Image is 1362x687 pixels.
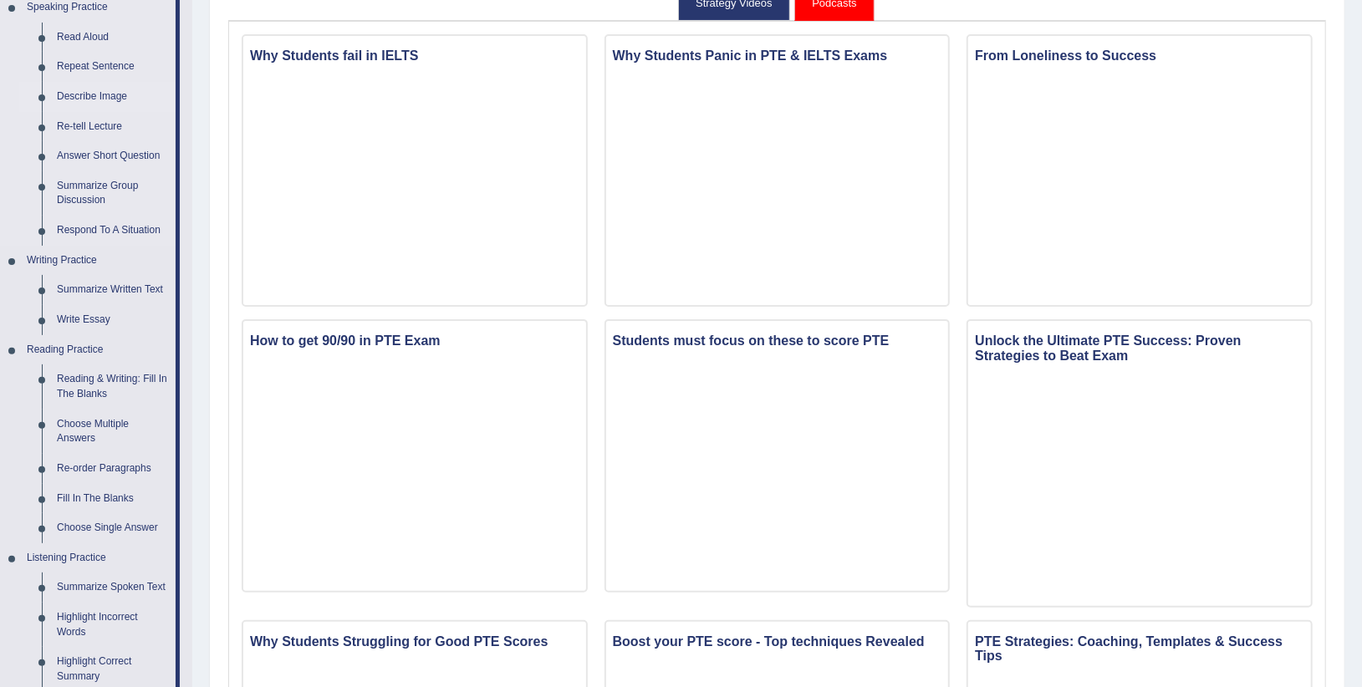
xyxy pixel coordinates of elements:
[49,513,176,543] a: Choose Single Answer
[19,335,176,365] a: Reading Practice
[49,454,176,484] a: Re-order Paragraphs
[49,112,176,142] a: Re-tell Lecture
[49,23,176,53] a: Read Aloud
[49,141,176,171] a: Answer Short Question
[606,44,949,68] h3: Why Students Panic in PTE & IELTS Exams
[606,630,949,654] h3: Boost your PTE score - Top techniques Revealed
[49,171,176,216] a: Summarize Group Discussion
[49,82,176,112] a: Describe Image
[968,630,1311,668] h3: PTE Strategies: Coaching, Templates & Success Tips
[49,572,176,603] a: Summarize Spoken Text
[243,630,586,654] h3: Why Students Struggling for Good PTE Scores
[968,329,1311,367] h3: Unlock the Ultimate PTE Success: Proven Strategies to Beat Exam
[49,484,176,514] a: Fill In The Blanks
[606,329,949,353] h3: Students must focus on these to score PTE
[49,305,176,335] a: Write Essay
[49,275,176,305] a: Summarize Written Text
[49,410,176,454] a: Choose Multiple Answers
[49,603,176,647] a: Highlight Incorrect Words
[19,543,176,573] a: Listening Practice
[243,44,586,68] h3: Why Students fail in IELTS
[49,52,176,82] a: Repeat Sentence
[49,216,176,246] a: Respond To A Situation
[19,246,176,276] a: Writing Practice
[968,44,1311,68] h3: From Loneliness to Success
[243,329,586,353] h3: How to get 90/90 in PTE Exam
[49,364,176,409] a: Reading & Writing: Fill In The Blanks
